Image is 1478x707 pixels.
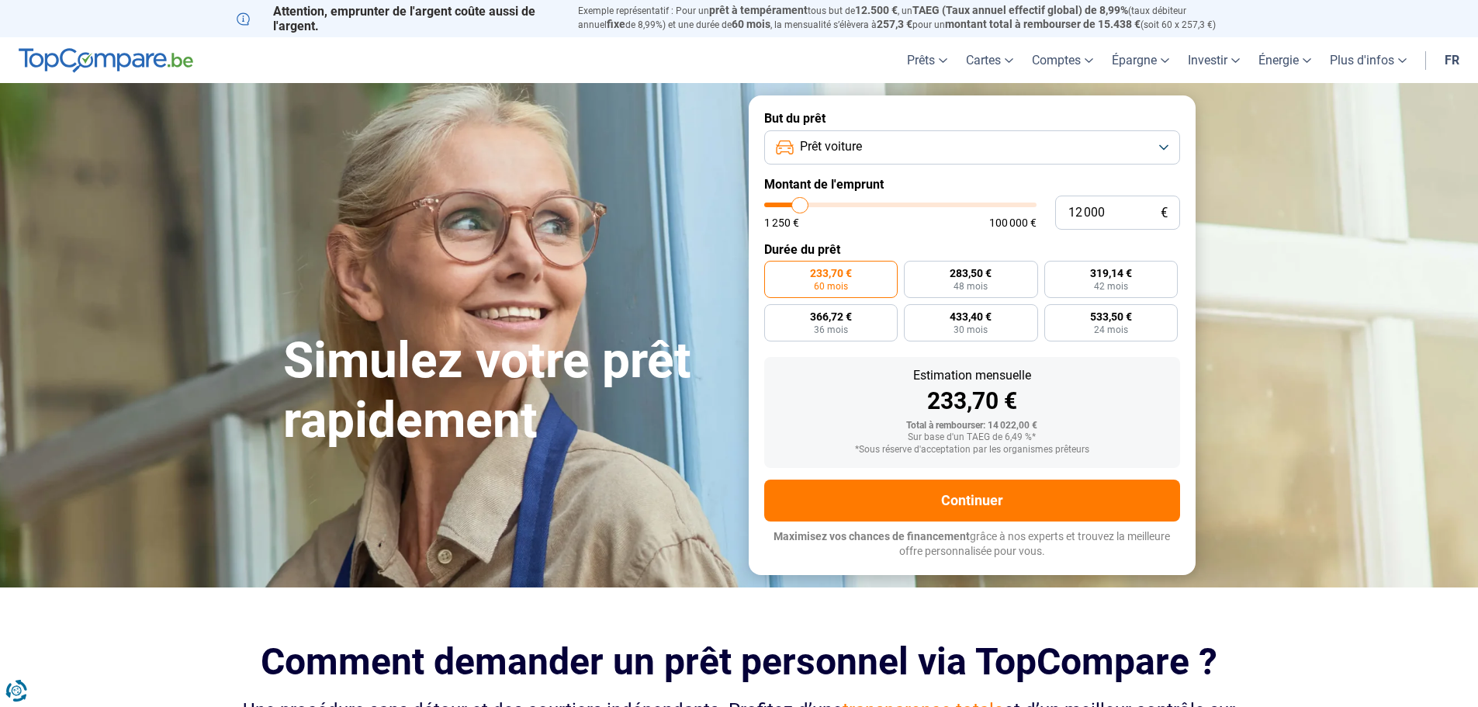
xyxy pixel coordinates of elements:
[777,369,1168,382] div: Estimation mensuelle
[1435,37,1469,83] a: fr
[764,111,1180,126] label: But du prêt
[877,18,912,30] span: 257,3 €
[732,18,770,30] span: 60 mois
[898,37,957,83] a: Prêts
[237,4,559,33] p: Attention, emprunter de l'argent coûte aussi de l'argent.
[1094,325,1128,334] span: 24 mois
[764,529,1180,560] p: grâce à nos experts et trouvez la meilleure offre personnalisée pour vous.
[1090,311,1132,322] span: 533,50 €
[777,445,1168,456] div: *Sous réserve d'acceptation par les organismes prêteurs
[774,530,970,542] span: Maximisez vos chances de financement
[810,311,852,322] span: 366,72 €
[1321,37,1416,83] a: Plus d'infos
[957,37,1023,83] a: Cartes
[1023,37,1102,83] a: Comptes
[1102,37,1179,83] a: Épargne
[283,331,730,451] h1: Simulez votre prêt rapidement
[777,390,1168,413] div: 233,70 €
[954,282,988,291] span: 48 mois
[950,268,992,279] span: 283,50 €
[237,640,1242,683] h2: Comment demander un prêt personnel via TopCompare ?
[777,432,1168,443] div: Sur base d'un TAEG de 6,49 %*
[1094,282,1128,291] span: 42 mois
[1161,206,1168,220] span: €
[709,4,808,16] span: prêt à tempérament
[1249,37,1321,83] a: Énergie
[814,282,848,291] span: 60 mois
[954,325,988,334] span: 30 mois
[764,177,1180,192] label: Montant de l'emprunt
[764,217,799,228] span: 1 250 €
[607,18,625,30] span: fixe
[989,217,1037,228] span: 100 000 €
[800,138,862,155] span: Prêt voiture
[764,480,1180,522] button: Continuer
[950,311,992,322] span: 433,40 €
[764,242,1180,257] label: Durée du prêt
[578,4,1242,32] p: Exemple représentatif : Pour un tous but de , un (taux débiteur annuel de 8,99%) et une durée de ...
[764,130,1180,165] button: Prêt voiture
[945,18,1141,30] span: montant total à rembourser de 15.438 €
[855,4,898,16] span: 12.500 €
[1179,37,1249,83] a: Investir
[1090,268,1132,279] span: 319,14 €
[810,268,852,279] span: 233,70 €
[912,4,1128,16] span: TAEG (Taux annuel effectif global) de 8,99%
[777,421,1168,431] div: Total à rembourser: 14 022,00 €
[19,48,193,73] img: TopCompare
[814,325,848,334] span: 36 mois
